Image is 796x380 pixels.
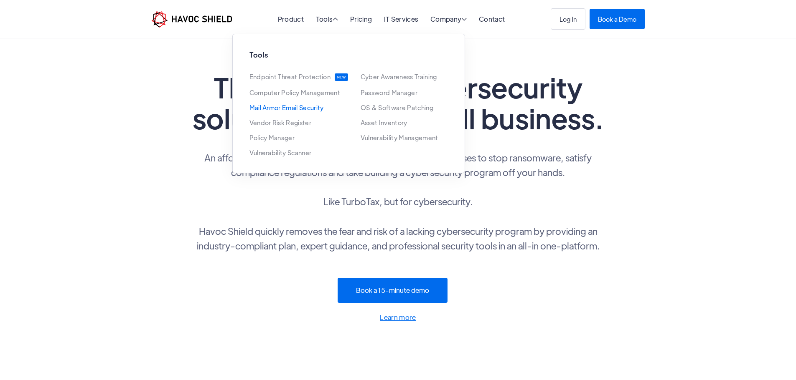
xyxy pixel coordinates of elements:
[350,15,372,23] a: Pricing
[590,9,645,29] a: Book a Demo
[189,72,607,133] h1: The all-in-one cybersecurity solution built for small business.
[384,15,419,23] a: IT Services
[361,134,438,141] a: Vulnerability Management
[430,16,467,24] div: Company
[361,89,417,96] a: Password Manager
[316,16,338,24] div: Tools
[278,15,304,23] a: Product
[249,149,312,156] a: Vulnerability Scanner
[551,8,585,30] a: Log In
[316,16,338,24] div: Tools
[657,290,796,380] iframe: Chat Widget
[249,104,324,111] a: Mail Armor Email Security
[249,134,295,141] a: Policy Manager
[338,278,448,303] a: Book a 15-minute demo
[335,73,348,81] div: NEW
[333,16,338,23] span: 
[249,73,331,81] a: Endpoint Threat Protection
[361,104,433,111] a: OS & Software Patching
[461,16,467,23] span: 
[249,51,448,59] h2: Tools
[361,73,437,80] a: Cyber Awareness Training
[249,119,311,126] a: Vendor Risk Register
[189,150,607,253] p: An affordable suite of cybersecurity tools built for small businesses to stop ransomware, satisfy...
[361,119,407,126] a: Asset Inventory
[479,15,505,23] a: Contact
[430,16,467,24] div: Company
[151,11,232,28] a: home
[189,312,607,323] a: Learn more
[232,24,465,173] nav: Tools
[151,11,232,28] img: Havoc Shield logo
[249,89,340,96] a: Computer Policy Management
